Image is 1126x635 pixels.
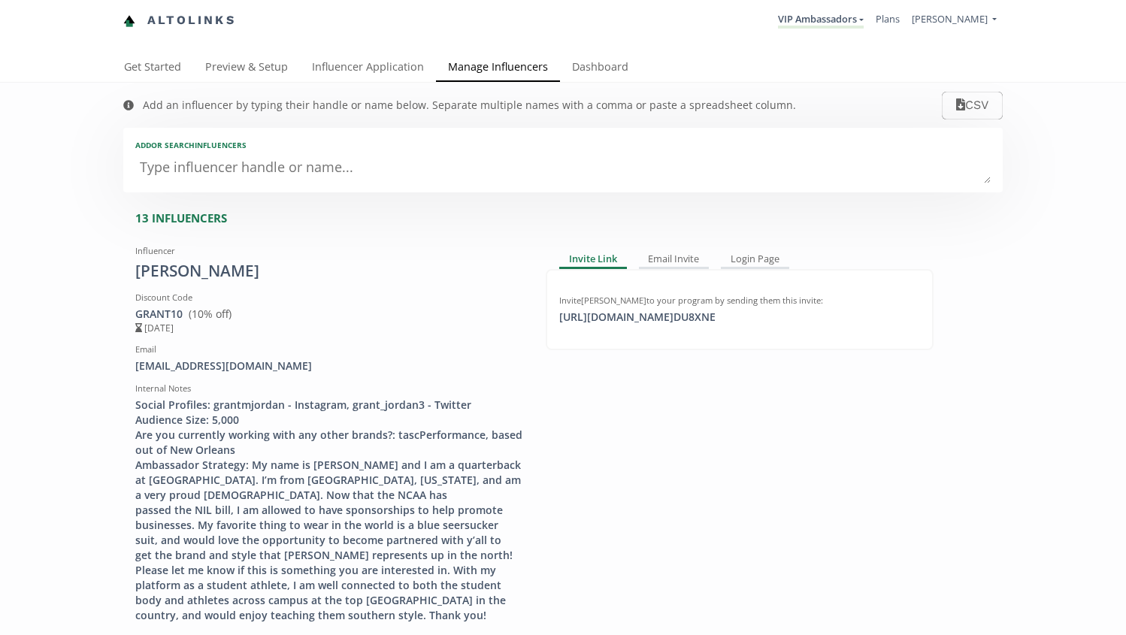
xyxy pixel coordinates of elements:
a: Influencer Application [300,53,436,83]
div: Internal Notes [135,383,523,395]
div: Invite [PERSON_NAME] to your program by sending them this invite: [559,295,920,307]
div: Social Profiles: grantmjordan - Instagram, grant_jordan3 - Twitter Audience Size: 5,000 Are you c... [135,398,523,623]
button: CSV [942,92,1003,119]
div: Email Invite [639,251,710,269]
a: VIP Ambassadors [778,12,864,29]
div: Login Page [721,251,789,269]
a: Get Started [112,53,193,83]
a: Preview & Setup [193,53,300,83]
span: [PERSON_NAME] [912,12,988,26]
span: ( 10 % off) [189,307,232,321]
div: Influencer [135,245,523,257]
div: 13 INFLUENCERS [135,210,1003,226]
div: Invite Link [559,251,627,269]
img: favicon-32x32.png [123,15,135,27]
span: [DATE] [135,322,174,334]
div: Email [135,343,523,355]
div: [EMAIL_ADDRESS][DOMAIN_NAME] [135,358,523,373]
div: [URL][DOMAIN_NAME] DU8XNE [550,310,725,325]
div: Discount Code [135,292,523,304]
div: Add an influencer by typing their handle or name below. Separate multiple names with a comma or p... [143,98,796,113]
div: Add or search INFLUENCERS [135,140,991,150]
a: Plans [876,12,900,26]
a: Manage Influencers [436,53,560,83]
div: [PERSON_NAME] [135,260,523,283]
a: Dashboard [560,53,640,83]
iframe: chat widget [15,15,63,60]
a: Altolinks [123,8,236,33]
a: [PERSON_NAME] [912,12,997,29]
a: GRANT10 [135,307,183,321]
